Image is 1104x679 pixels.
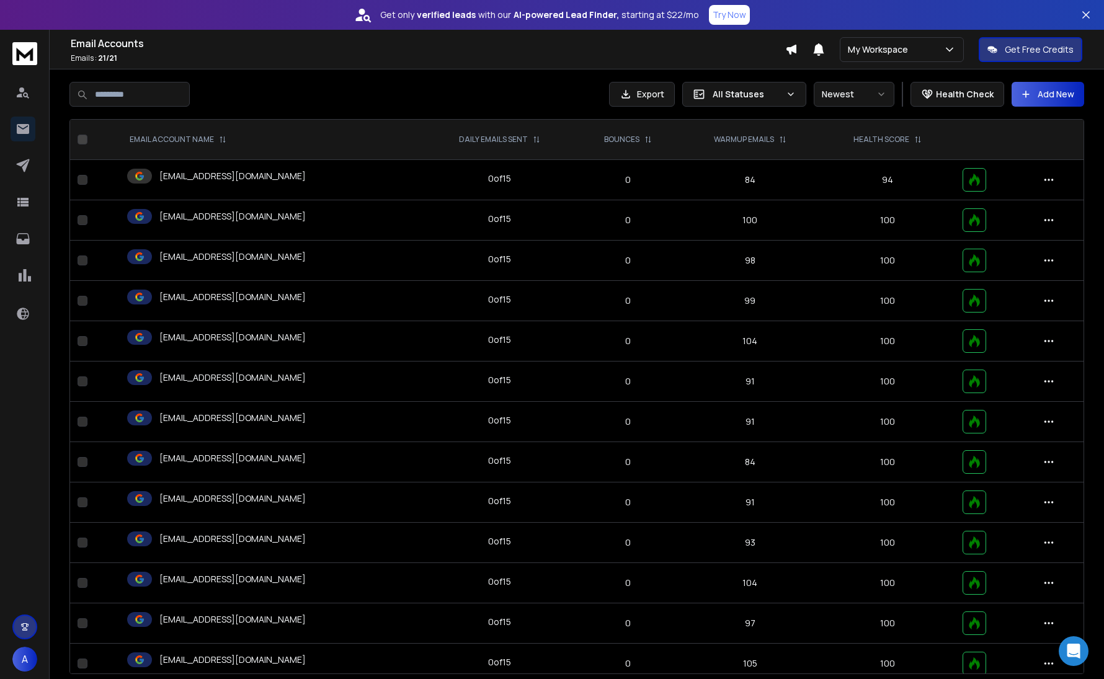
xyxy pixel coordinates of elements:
div: Open Intercom Messenger [1059,636,1088,666]
div: 0 of 15 [488,293,511,306]
p: BOUNCES [604,135,639,144]
div: 0 of 15 [488,455,511,467]
td: 99 [680,281,821,321]
p: [EMAIL_ADDRESS][DOMAIN_NAME] [159,371,306,384]
button: Try Now [709,5,750,25]
div: 0 of 15 [488,334,511,346]
td: 104 [680,321,821,362]
td: 100 [821,442,955,482]
td: 100 [680,200,821,241]
button: Export [609,82,675,107]
p: All Statuses [713,88,781,100]
button: Newest [814,82,894,107]
td: 100 [821,402,955,442]
button: Add New [1012,82,1084,107]
p: [EMAIL_ADDRESS][DOMAIN_NAME] [159,291,306,303]
p: [EMAIL_ADDRESS][DOMAIN_NAME] [159,452,306,464]
p: [EMAIL_ADDRESS][DOMAIN_NAME] [159,170,306,182]
p: [EMAIL_ADDRESS][DOMAIN_NAME] [159,210,306,223]
td: 91 [680,402,821,442]
p: [EMAIL_ADDRESS][DOMAIN_NAME] [159,251,306,263]
button: A [12,647,37,672]
td: 100 [821,523,955,563]
button: Get Free Credits [979,37,1082,62]
p: Emails : [71,53,785,63]
strong: verified leads [417,9,476,21]
p: 0 [584,496,672,508]
p: [EMAIL_ADDRESS][DOMAIN_NAME] [159,533,306,545]
button: Health Check [910,82,1004,107]
td: 84 [680,160,821,200]
p: [EMAIL_ADDRESS][DOMAIN_NAME] [159,492,306,505]
p: [EMAIL_ADDRESS][DOMAIN_NAME] [159,613,306,626]
p: 0 [584,415,672,428]
p: 0 [584,657,672,670]
div: 0 of 15 [488,535,511,548]
td: 100 [821,362,955,402]
td: 100 [821,321,955,362]
div: 0 of 15 [488,374,511,386]
td: 100 [821,603,955,644]
p: 0 [584,375,672,388]
td: 93 [680,523,821,563]
td: 97 [680,603,821,644]
p: 0 [584,174,672,186]
p: Get Free Credits [1005,43,1074,56]
div: 0 of 15 [488,253,511,265]
p: DAILY EMAILS SENT [459,135,528,144]
p: 0 [584,214,672,226]
td: 100 [821,281,955,321]
div: 0 of 15 [488,575,511,588]
div: 0 of 15 [488,213,511,225]
h1: Email Accounts [71,36,785,51]
p: [EMAIL_ADDRESS][DOMAIN_NAME] [159,331,306,344]
p: [EMAIL_ADDRESS][DOMAIN_NAME] [159,412,306,424]
p: Health Check [936,88,994,100]
p: 0 [584,617,672,629]
p: [EMAIL_ADDRESS][DOMAIN_NAME] [159,573,306,585]
div: 0 of 15 [488,172,511,185]
p: 0 [584,456,672,468]
p: 0 [584,577,672,589]
p: WARMUP EMAILS [714,135,774,144]
img: logo [12,42,37,65]
div: 0 of 15 [488,414,511,427]
div: 0 of 15 [488,616,511,628]
td: 84 [680,442,821,482]
td: 98 [680,241,821,281]
td: 100 [821,482,955,523]
p: My Workspace [848,43,913,56]
span: 21 / 21 [98,53,117,63]
strong: AI-powered Lead Finder, [514,9,619,21]
p: 0 [584,536,672,549]
div: 0 of 15 [488,495,511,507]
td: 91 [680,482,821,523]
td: 100 [821,563,955,603]
td: 94 [821,160,955,200]
p: Get only with our starting at $22/mo [380,9,699,21]
p: 0 [584,335,672,347]
td: 100 [821,200,955,241]
p: 0 [584,254,672,267]
p: Try Now [713,9,746,21]
td: 91 [680,362,821,402]
td: 100 [821,241,955,281]
div: EMAIL ACCOUNT NAME [130,135,226,144]
p: [EMAIL_ADDRESS][DOMAIN_NAME] [159,654,306,666]
p: 0 [584,295,672,307]
p: HEALTH SCORE [853,135,909,144]
td: 104 [680,563,821,603]
div: 0 of 15 [488,656,511,668]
